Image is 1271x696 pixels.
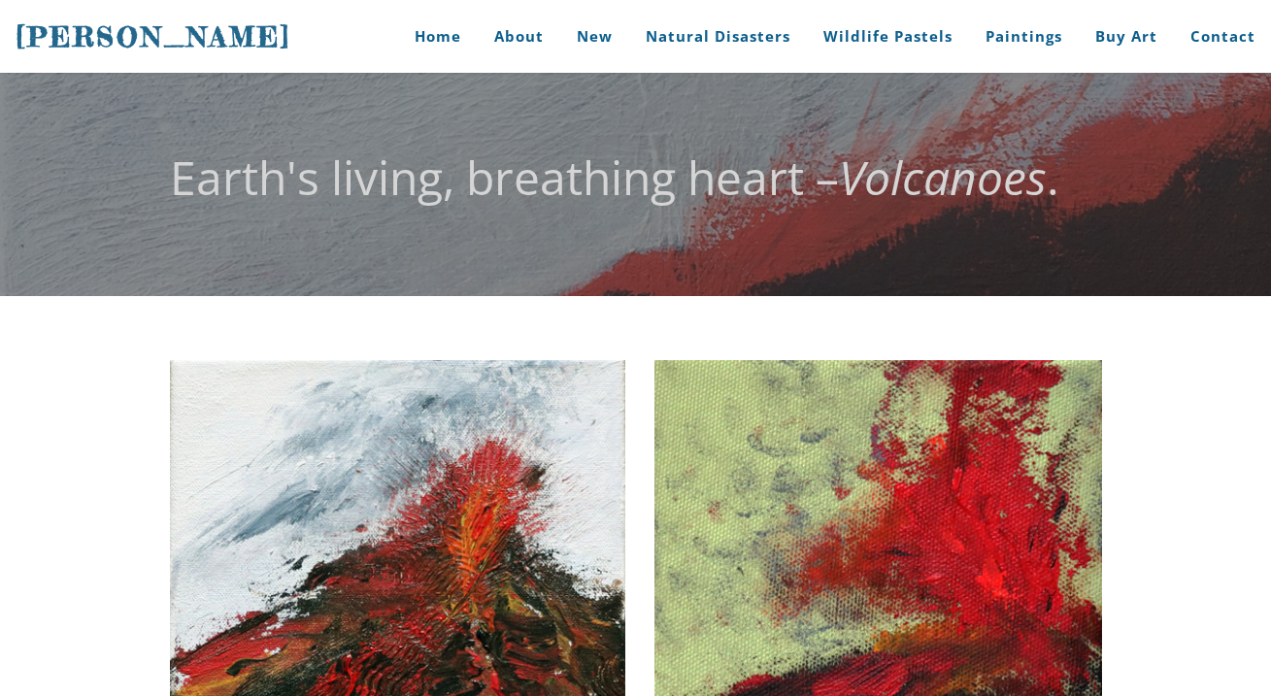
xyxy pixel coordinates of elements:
em: Volcanoes [839,146,1047,209]
a: [PERSON_NAME] [16,18,291,55]
span: [PERSON_NAME] [16,20,291,53]
font: Earth's living, breathing heart – . [170,146,1059,209]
